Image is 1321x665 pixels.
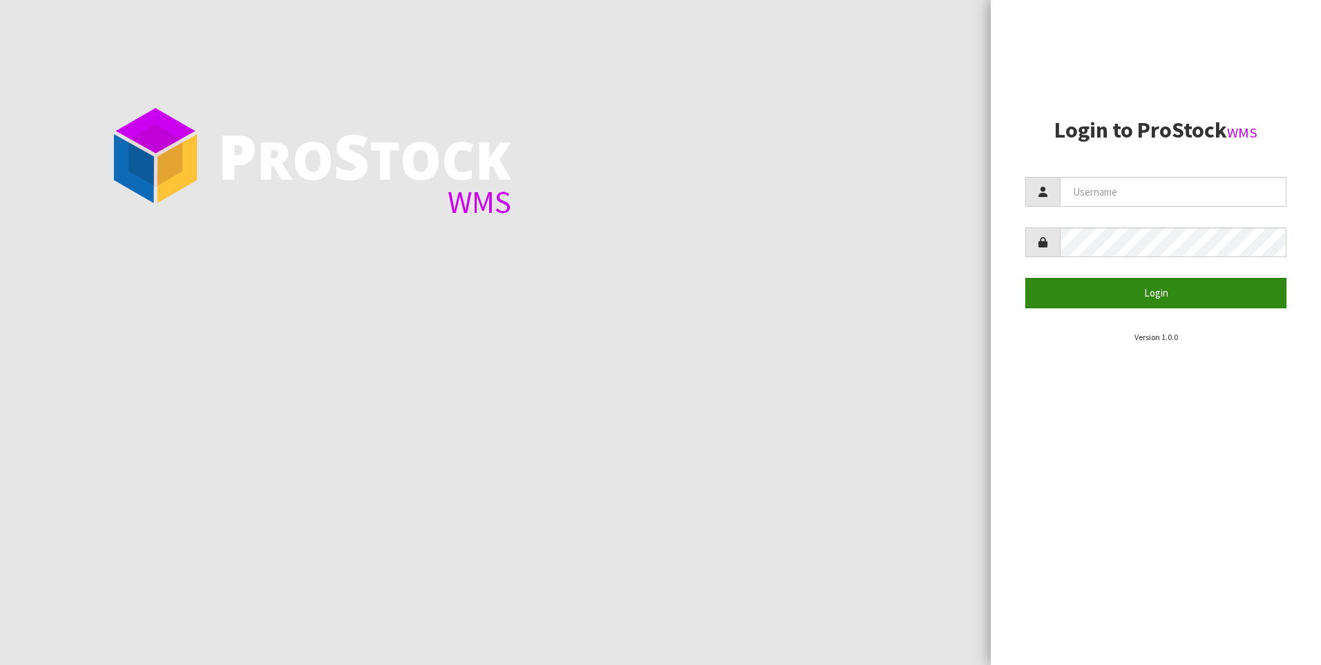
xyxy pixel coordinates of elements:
[1060,177,1286,207] input: Username
[334,113,370,198] span: S
[218,124,511,187] div: ro tock
[1134,332,1178,342] small: Version 1.0.0
[218,187,511,218] div: WMS
[104,104,207,207] img: ProStock Cube
[218,113,257,198] span: P
[1025,118,1286,142] h2: Login to ProStock
[1025,278,1286,308] button: Login
[1227,124,1257,142] small: WMS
